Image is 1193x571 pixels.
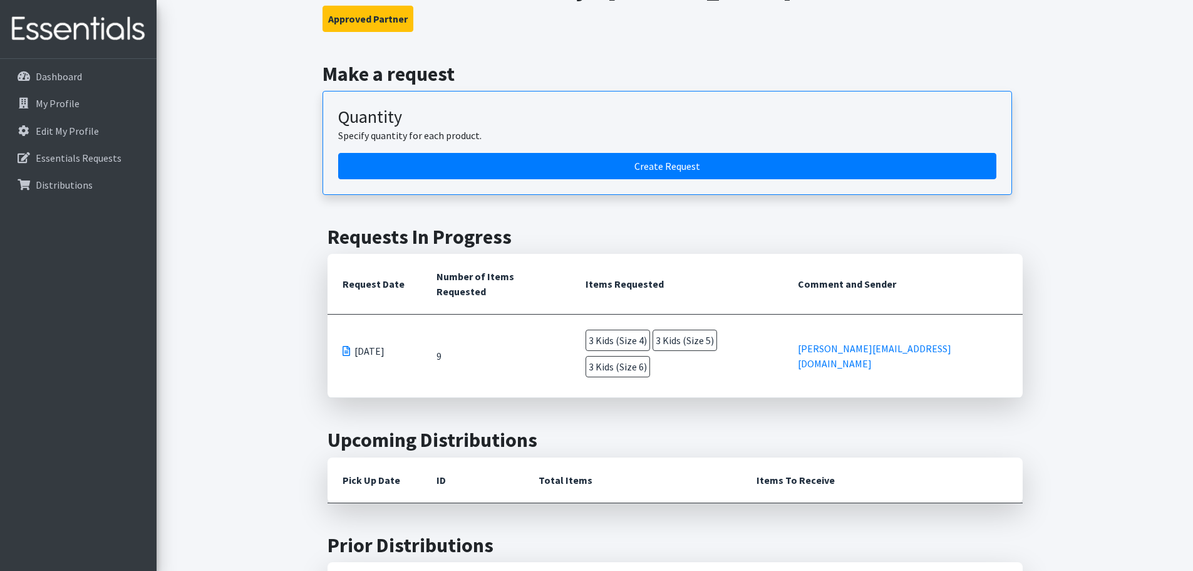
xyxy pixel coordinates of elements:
[338,128,996,143] p: Specify quantity for each product.
[36,125,99,137] p: Edit My Profile
[653,330,717,351] span: 3 Kids (Size 5)
[328,428,1023,452] h2: Upcoming Distributions
[586,330,650,351] span: 3 Kids (Size 4)
[5,91,152,116] a: My Profile
[36,179,93,191] p: Distributions
[354,343,385,359] span: [DATE]
[421,458,524,503] th: ID
[5,118,152,144] a: Edit My Profile
[783,254,1022,315] th: Comment and Sender
[5,172,152,197] a: Distributions
[741,458,1023,503] th: Items To Receive
[328,458,421,503] th: Pick Up Date
[5,145,152,170] a: Essentials Requests
[323,6,413,32] button: Approved Partner
[36,70,82,83] p: Dashboard
[36,152,121,164] p: Essentials Requests
[36,97,80,110] p: My Profile
[338,153,996,179] a: Create a request by quantity
[338,107,996,128] h3: Quantity
[323,62,1027,86] h2: Make a request
[5,8,152,50] img: HumanEssentials
[421,254,571,315] th: Number of Items Requested
[328,225,1023,249] h2: Requests In Progress
[586,356,650,377] span: 3 Kids (Size 6)
[328,254,421,315] th: Request Date
[5,64,152,89] a: Dashboard
[571,254,783,315] th: Items Requested
[524,458,741,503] th: Total Items
[421,315,571,398] td: 9
[798,342,951,370] a: [PERSON_NAME][EMAIL_ADDRESS][DOMAIN_NAME]
[328,533,1023,557] h2: Prior Distributions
